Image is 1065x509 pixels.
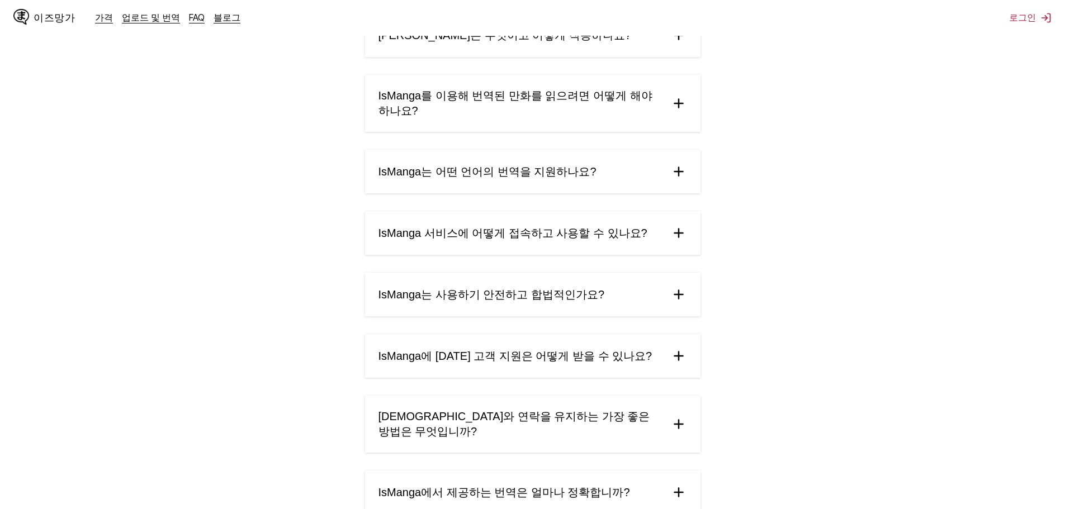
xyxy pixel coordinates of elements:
[365,396,700,453] summary: [DEMOGRAPHIC_DATA]와 연락을 유지하는 가장 좋은 방법은 무엇입니까?
[378,350,652,362] font: IsManga에 [DATE] 고객 지원은 어떻게 받을 수 있나요?
[378,410,650,437] font: [DEMOGRAPHIC_DATA]와 연락을 유지하는 가장 좋은 방법은 무엇입니까?
[378,29,631,41] font: [PERSON_NAME]는 무엇이고 어떻게 작동하나요?
[1009,12,1052,24] button: 로그인
[13,9,95,27] a: IsManga 로고이즈망가
[122,12,180,23] a: 업로드 및 번역
[365,334,700,378] summary: IsManga에 [DATE] 고객 지원은 어떻게 받을 수 있나요?
[34,12,75,23] font: 이즈망가
[1040,12,1052,23] img: 로그아웃
[1009,12,1036,23] font: 로그인
[378,165,597,178] font: IsManga는 어떤 언어의 번역을 지원하나요?
[670,95,687,112] img: ...을 더한
[365,273,700,316] summary: IsManga는 사용하기 안전하고 합법적인가요?
[378,89,652,117] font: IsManga를 이용해 번역된 만화를 읽으려면 어떻게 해야 하나요?
[670,163,687,180] img: ...을 더한
[95,12,113,23] a: 가격
[214,12,240,23] a: 블로그
[670,286,687,303] img: ...을 더한
[378,227,647,239] font: IsManga 서비스에 어떻게 접속하고 사용할 수 있나요?
[13,9,29,25] img: IsManga 로고
[670,484,687,501] img: ...을 더한
[365,211,700,255] summary: IsManga 서비스에 어떻게 접속하고 사용할 수 있나요?
[670,416,687,432] img: ...을 더한
[378,288,605,301] font: IsManga는 사용하기 안전하고 합법적인가요?
[189,12,205,23] a: FAQ
[378,486,630,498] font: IsManga에서 제공하는 번역은 얼마나 정확합니까?
[670,225,687,241] img: ...을 더한
[365,150,700,193] summary: IsManga는 어떤 언어의 번역을 지원하나요?
[670,348,687,364] img: ...을 더한
[365,75,700,132] summary: IsManga를 이용해 번역된 만화를 읽으려면 어떻게 해야 하나요?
